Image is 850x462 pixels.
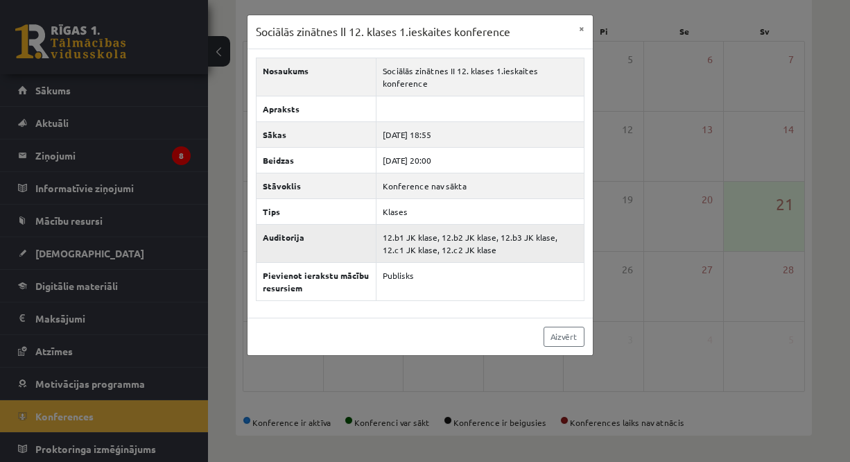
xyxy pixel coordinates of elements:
th: Sākas [256,121,376,147]
th: Pievienot ierakstu mācību resursiem [256,262,376,300]
th: Nosaukums [256,58,376,96]
th: Auditorija [256,224,376,262]
h3: Sociālās zinātnes II 12. klases 1.ieskaites konference [256,24,510,40]
button: × [571,15,593,42]
td: Klases [376,198,584,224]
a: Aizvērt [544,327,584,347]
th: Beidzas [256,147,376,173]
td: Publisks [376,262,584,300]
th: Apraksts [256,96,376,121]
td: [DATE] 18:55 [376,121,584,147]
th: Stāvoklis [256,173,376,198]
td: Konference nav sākta [376,173,584,198]
td: 12.b1 JK klase, 12.b2 JK klase, 12.b3 JK klase, 12.c1 JK klase, 12.c2 JK klase [376,224,584,262]
td: [DATE] 20:00 [376,147,584,173]
th: Tips [256,198,376,224]
td: Sociālās zinātnes II 12. klases 1.ieskaites konference [376,58,584,96]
